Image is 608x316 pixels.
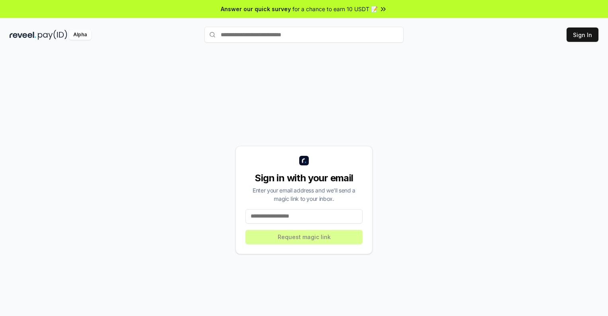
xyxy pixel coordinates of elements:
[69,30,91,40] div: Alpha
[245,186,363,203] div: Enter your email address and we’ll send a magic link to your inbox.
[245,172,363,184] div: Sign in with your email
[292,5,378,13] span: for a chance to earn 10 USDT 📝
[10,30,36,40] img: reveel_dark
[221,5,291,13] span: Answer our quick survey
[38,30,67,40] img: pay_id
[567,27,598,42] button: Sign In
[299,156,309,165] img: logo_small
